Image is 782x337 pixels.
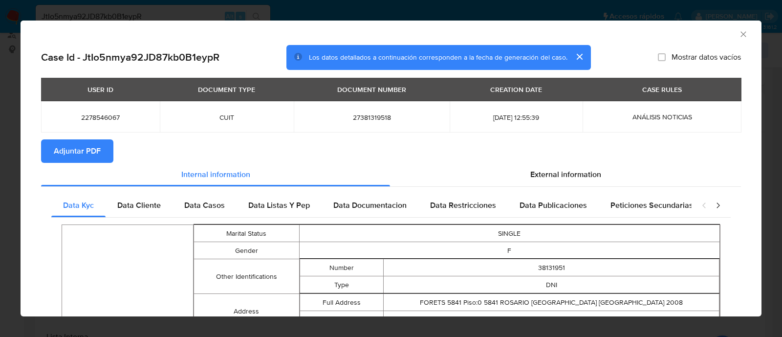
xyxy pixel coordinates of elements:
[610,200,693,211] span: Peticiones Secundarias
[194,259,299,294] td: Other Identifications
[41,51,219,64] h2: Case Id - JtIo5nmya92JD87kb0B1eypR
[632,112,692,122] span: ANÁLISIS NOTICIAS
[384,259,719,276] td: 38131951
[299,242,720,259] td: F
[172,113,282,122] span: CUIT
[299,225,720,242] td: SINGLE
[300,276,384,293] td: Type
[54,140,101,162] span: Adjuntar PDF
[636,81,688,98] div: CASE RULES
[384,294,719,311] td: FORETS 5841 Piso:0 5841 ROSARIO [GEOGRAPHIC_DATA] [GEOGRAPHIC_DATA] 2008
[530,169,601,180] span: External information
[658,53,666,61] input: Mostrar datos vacíos
[194,294,299,329] td: Address
[333,200,407,211] span: Data Documentacion
[21,21,761,316] div: closure-recommendation-modal
[117,200,161,211] span: Data Cliente
[41,163,741,186] div: Detailed info
[331,81,412,98] div: DOCUMENT NUMBER
[248,200,310,211] span: Data Listas Y Pep
[739,29,747,38] button: Cerrar ventana
[520,200,587,211] span: Data Publicaciones
[53,113,148,122] span: 2278546067
[82,81,119,98] div: USER ID
[305,113,438,122] span: 27381319518
[192,81,261,98] div: DOCUMENT TYPE
[300,311,384,328] td: Gmaps Link
[539,315,564,324] a: Visit link
[300,259,384,276] td: Number
[181,169,250,180] span: Internal information
[194,242,299,259] td: Gender
[672,52,741,62] span: Mostrar datos vacíos
[484,81,548,98] div: CREATION DATE
[63,200,94,211] span: Data Kyc
[184,200,225,211] span: Data Casos
[51,194,692,217] div: Detailed internal info
[309,52,567,62] span: Los datos detallados a continuación corresponden a la fecha de generación del caso.
[461,113,571,122] span: [DATE] 12:55:39
[300,294,384,311] td: Full Address
[430,200,496,211] span: Data Restricciones
[41,139,113,163] button: Adjuntar PDF
[384,276,719,293] td: DNI
[567,45,591,68] button: cerrar
[194,225,299,242] td: Marital Status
